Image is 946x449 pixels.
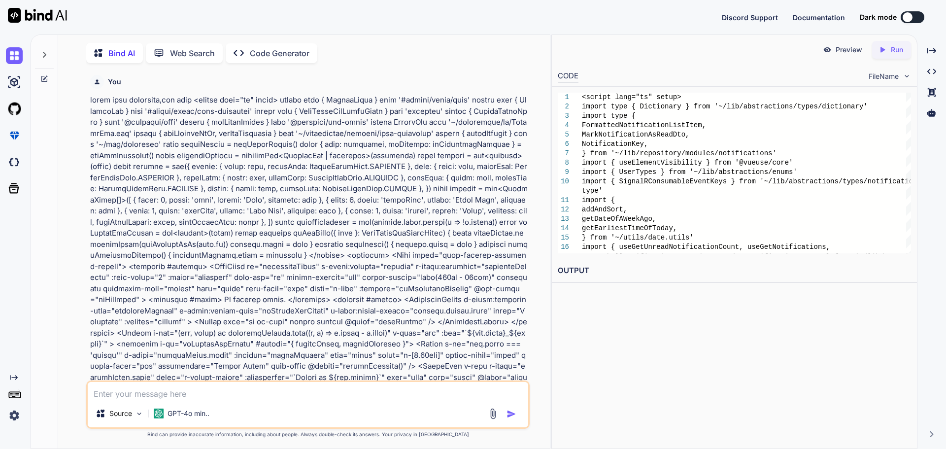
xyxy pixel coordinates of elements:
span: import { UserTypes } from '~/lib/abstractions/enum [582,168,789,176]
span: Documentation [793,13,845,22]
div: 5 [558,130,569,139]
span: getDateOfAWeekAgo, [582,215,656,223]
img: githubLight [6,101,23,117]
button: Discord Support [722,12,778,23]
span: s/types/dictionary' [789,103,868,110]
p: Web Search [170,47,215,59]
span: useMarkAllNotificationsAsRead, useUpdateNotificati [582,252,789,260]
span: NotificationKey, [582,140,648,148]
div: 9 [558,168,569,177]
div: 13 [558,214,569,224]
img: attachment [487,408,499,419]
span: onStatus } from '~/lib/repository/ [789,252,930,260]
div: 15 [558,233,569,242]
div: 10 [558,177,569,186]
span: } from '~/utils/date.utils' [582,234,694,242]
div: 2 [558,102,569,111]
div: 16 [558,242,569,252]
span: import type { [582,112,636,120]
span: ' [789,159,793,167]
span: } from '~/lib/repository/modules/notifications' [582,149,777,157]
p: Preview [836,45,862,55]
img: Pick Models [135,410,143,418]
div: 11 [558,196,569,205]
img: darkCloudIdeIcon [6,154,23,171]
span: <script lang="ts" setup> [582,93,681,101]
div: 7 [558,149,569,158]
img: preview [823,45,832,54]
button: Documentation [793,12,845,23]
span: addAndSort, [582,206,627,213]
span: FormattedNotificationListItem, [582,121,706,129]
div: 8 [558,158,569,168]
div: 1 [558,93,569,102]
span: FileName [869,71,899,81]
p: Source [109,409,132,418]
span: MarkNotificationAsReadDto, [582,131,689,138]
span: import type { Dictionary } from '~/lib/abstraction [582,103,789,110]
span: getEarliestTimeOfToday, [582,224,677,232]
h6: You [108,77,121,87]
p: Run [891,45,903,55]
span: import { [582,196,615,204]
span: import { useElementVisibility } from '@vueuse/core [582,159,789,167]
img: chevron down [903,72,911,80]
span: Dark mode [860,12,897,22]
span: type' [582,187,603,195]
p: Bind AI [108,47,135,59]
img: ai-studio [6,74,23,91]
div: CODE [558,70,578,82]
p: Code Generator [250,47,309,59]
div: 6 [558,139,569,149]
div: 4 [558,121,569,130]
span: s' [789,168,797,176]
p: Bind can provide inaccurate information, including about people. Always double-check its answers.... [86,431,530,438]
span: abstractions/types/notifications. [789,177,925,185]
span: import { useGetUnreadNotificationCount, useGetNoti [582,243,789,251]
span: fications, [789,243,830,251]
div: 12 [558,205,569,214]
img: Bind AI [8,8,67,23]
img: icon [507,409,516,419]
div: 14 [558,224,569,233]
span: import { SignalRConsumableEventKeys } from '~/lib/ [582,177,789,185]
img: chat [6,47,23,64]
img: premium [6,127,23,144]
h2: OUTPUT [552,259,917,282]
div: 3 [558,111,569,121]
img: settings [6,407,23,424]
img: GPT-4o mini [154,409,164,418]
p: GPT-4o min.. [168,409,209,418]
span: Discord Support [722,13,778,22]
